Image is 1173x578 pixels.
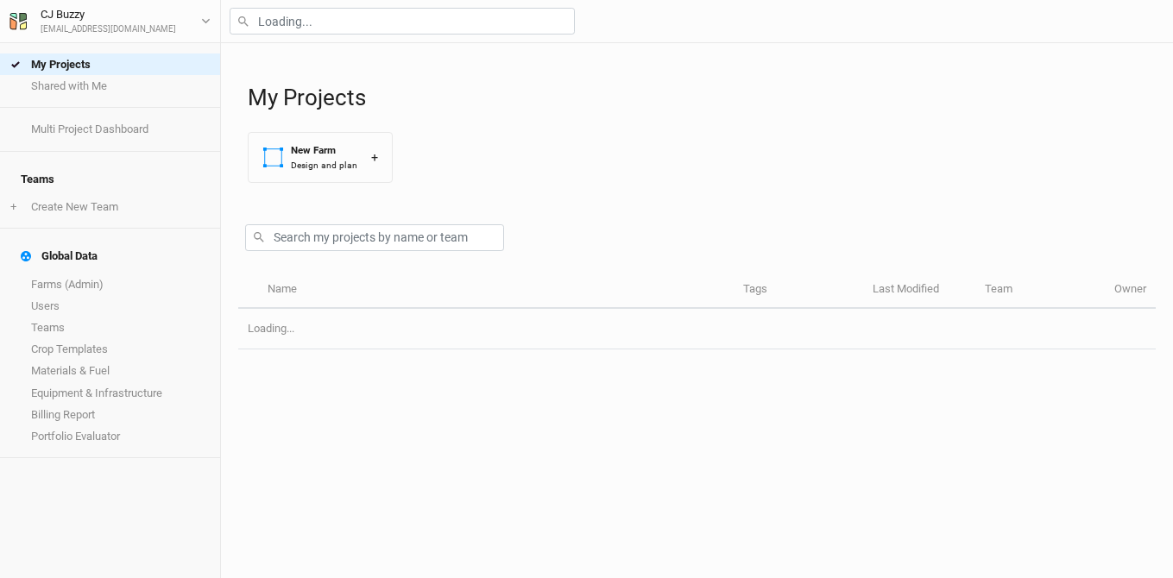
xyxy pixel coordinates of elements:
[1105,272,1156,309] th: Owner
[21,249,98,263] div: Global Data
[734,272,863,309] th: Tags
[257,272,733,309] th: Name
[238,309,1156,349] td: Loading...
[230,8,575,35] input: Loading...
[291,159,357,172] div: Design and plan
[41,6,176,23] div: CJ Buzzy
[9,5,211,36] button: CJ Buzzy[EMAIL_ADDRESS][DOMAIN_NAME]
[291,143,357,158] div: New Farm
[41,23,176,36] div: [EMAIL_ADDRESS][DOMAIN_NAME]
[248,132,393,183] button: New FarmDesign and plan+
[863,272,975,309] th: Last Modified
[248,85,1156,111] h1: My Projects
[245,224,504,251] input: Search my projects by name or team
[10,162,210,197] h4: Teams
[371,148,378,166] div: +
[975,272,1105,309] th: Team
[10,200,16,214] span: +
